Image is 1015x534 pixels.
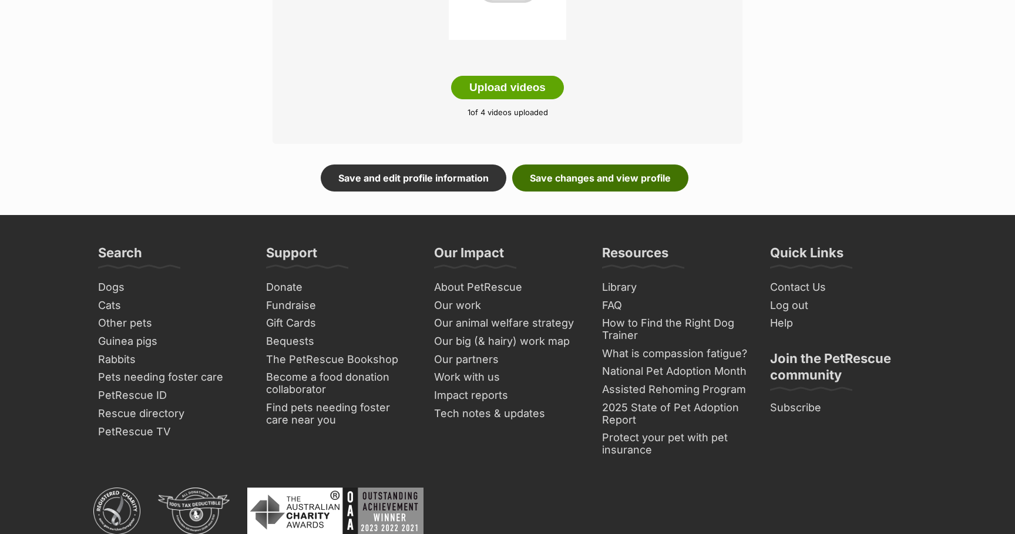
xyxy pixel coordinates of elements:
a: Dogs [93,278,250,297]
a: Save changes and view profile [512,164,688,192]
a: National Pet Adoption Month [597,362,754,381]
h3: Quick Links [770,244,843,268]
a: Assisted Rehoming Program [597,381,754,399]
a: PetRescue TV [93,423,250,441]
p: of 4 videos uploaded [290,107,725,119]
a: Save and edit profile information [321,164,506,192]
a: PetRescue ID [93,387,250,405]
a: 2025 State of Pet Adoption Report [597,399,754,429]
a: Contact Us [765,278,922,297]
a: Protect your pet with pet insurance [597,429,754,459]
h3: Search [98,244,142,268]
a: Find pets needing foster care near you [261,399,418,429]
a: Other pets [93,314,250,333]
a: Help [765,314,922,333]
a: Library [597,278,754,297]
a: Guinea pigs [93,333,250,351]
a: Work with us [429,368,586,387]
a: Our partners [429,351,586,369]
a: Subscribe [765,399,922,417]
a: Donate [261,278,418,297]
a: Rabbits [93,351,250,369]
a: Rescue directory [93,405,250,423]
a: What is compassion fatigue? [597,345,754,363]
a: About PetRescue [429,278,586,297]
a: Pets needing foster care [93,368,250,387]
a: Bequests [261,333,418,351]
h3: Join the PetRescue community [770,350,917,390]
a: Become a food donation collaborator [261,368,418,398]
a: The PetRescue Bookshop [261,351,418,369]
a: Fundraise [261,297,418,315]
h3: Support [266,244,317,268]
h3: Resources [602,244,668,268]
a: Our animal welfare strategy [429,314,586,333]
a: How to Find the Right Dog Trainer [597,314,754,344]
a: Our big (& hairy) work map [429,333,586,351]
a: FAQ [597,297,754,315]
a: Cats [93,297,250,315]
h3: Our Impact [434,244,504,268]
a: Impact reports [429,387,586,405]
a: Our work [429,297,586,315]
a: Tech notes & updates [429,405,586,423]
button: Upload videos [451,76,564,99]
a: Gift Cards [261,314,418,333]
a: Log out [765,297,922,315]
span: 1 [468,108,470,117]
